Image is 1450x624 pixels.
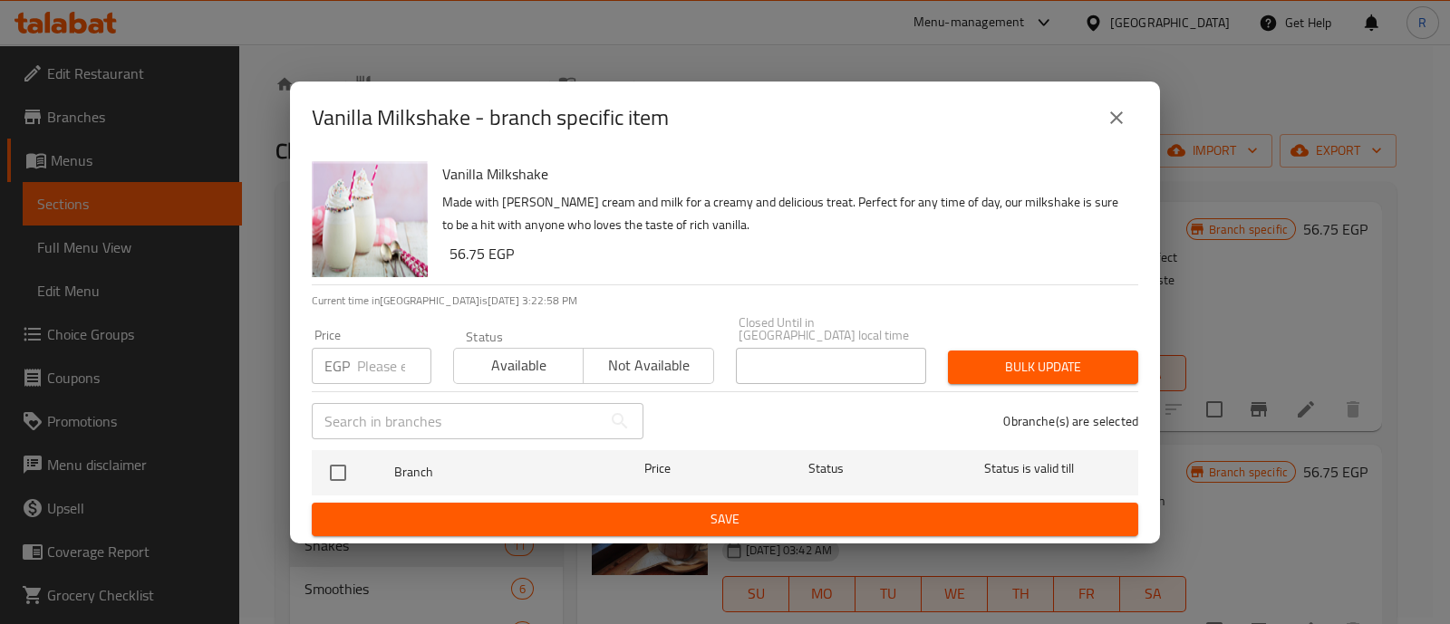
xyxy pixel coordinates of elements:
h6: Vanilla Milkshake [442,161,1124,187]
button: Not available [583,348,713,384]
button: Available [453,348,584,384]
button: Save [312,503,1138,536]
p: EGP [324,355,350,377]
span: Available [461,352,576,379]
span: Status is valid till [935,457,1124,480]
span: Status [732,457,921,480]
button: Bulk update [948,350,1138,384]
input: Please enter price [357,348,431,384]
button: close [1095,96,1138,139]
h6: 56.75 EGP [449,241,1124,266]
img: Vanilla Milkshake [312,161,428,277]
span: Price [597,457,718,480]
p: Current time in [GEOGRAPHIC_DATA] is [DATE] 3:22:58 PM [312,293,1138,309]
span: Not available [591,352,706,379]
p: Made with [PERSON_NAME] cream and milk for a creamy and delicious treat. Perfect for any time of ... [442,191,1124,236]
span: Save [326,508,1124,531]
input: Search in branches [312,403,602,439]
span: Branch [394,461,583,484]
span: Bulk update [962,356,1124,379]
p: 0 branche(s) are selected [1003,412,1138,430]
h2: Vanilla Milkshake - branch specific item [312,103,669,132]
